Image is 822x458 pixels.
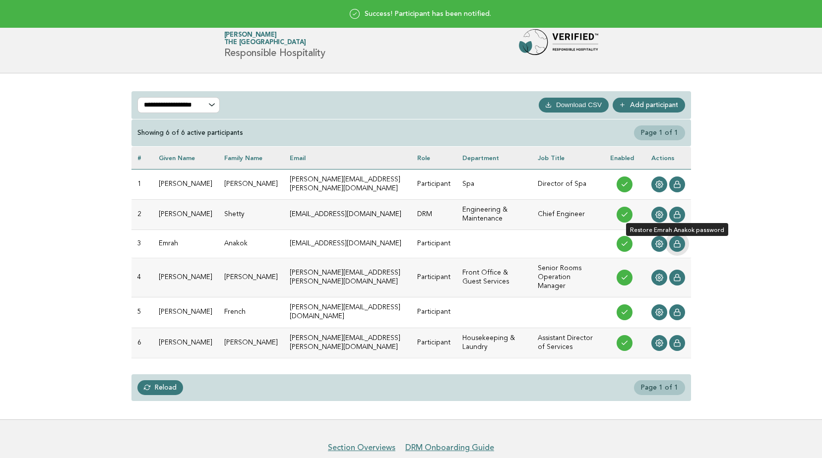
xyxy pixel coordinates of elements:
td: [PERSON_NAME][EMAIL_ADDRESS][DOMAIN_NAME] [284,297,412,328]
td: Shetty [218,199,284,229]
td: 4 [131,258,153,297]
td: 1 [131,169,153,199]
th: Job Title [532,147,604,169]
td: Participant [411,297,456,328]
td: [PERSON_NAME][EMAIL_ADDRESS][PERSON_NAME][DOMAIN_NAME] [284,328,412,358]
td: Participant [411,169,456,199]
span: The [GEOGRAPHIC_DATA] [224,40,306,46]
a: Reload [137,380,184,395]
td: 5 [131,297,153,328]
a: [PERSON_NAME]The [GEOGRAPHIC_DATA] [224,32,306,46]
td: [PERSON_NAME] [218,169,284,199]
td: 3 [131,230,153,258]
td: [PERSON_NAME] [218,328,284,358]
td: [EMAIL_ADDRESS][DOMAIN_NAME] [284,230,412,258]
td: [PERSON_NAME] [153,328,218,358]
td: Chief Engineer [532,199,604,229]
td: [PERSON_NAME] [153,199,218,229]
td: French [218,297,284,328]
th: Department [456,147,532,169]
th: Email [284,147,412,169]
td: Participant [411,328,456,358]
td: Assistant Director of Services [532,328,604,358]
td: Front Office & Guest Services [456,258,532,297]
td: [PERSON_NAME] [153,169,218,199]
td: [PERSON_NAME] [153,258,218,297]
h1: Responsible Hospitality [224,32,325,58]
td: 2 [131,199,153,229]
td: Housekeeping & Laundry [456,328,532,358]
td: [PERSON_NAME] [153,297,218,328]
td: Emrah [153,230,218,258]
td: [EMAIL_ADDRESS][DOMAIN_NAME] [284,199,412,229]
td: Participant [411,258,456,297]
td: Senior Rooms Operation Manager [532,258,604,297]
td: Spa [456,169,532,199]
th: Enabled [604,147,645,169]
th: Given name [153,147,218,169]
a: Section Overviews [328,443,395,453]
th: Role [411,147,456,169]
a: Add participant [613,98,685,113]
div: Showing 6 of 6 active participants [137,128,243,137]
th: Family name [218,147,284,169]
td: Anakok [218,230,284,258]
td: [PERSON_NAME][EMAIL_ADDRESS][PERSON_NAME][DOMAIN_NAME] [284,169,412,199]
th: # [131,147,153,169]
td: [PERSON_NAME][EMAIL_ADDRESS][PERSON_NAME][DOMAIN_NAME] [284,258,412,297]
img: Forbes Travel Guide [519,29,598,61]
button: Download CSV [539,98,609,113]
td: [PERSON_NAME] [218,258,284,297]
a: DRM Onboarding Guide [405,443,494,453]
td: Engineering & Maintenance [456,199,532,229]
td: Participant [411,230,456,258]
td: Director of Spa [532,169,604,199]
td: 6 [131,328,153,358]
td: DRM [411,199,456,229]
